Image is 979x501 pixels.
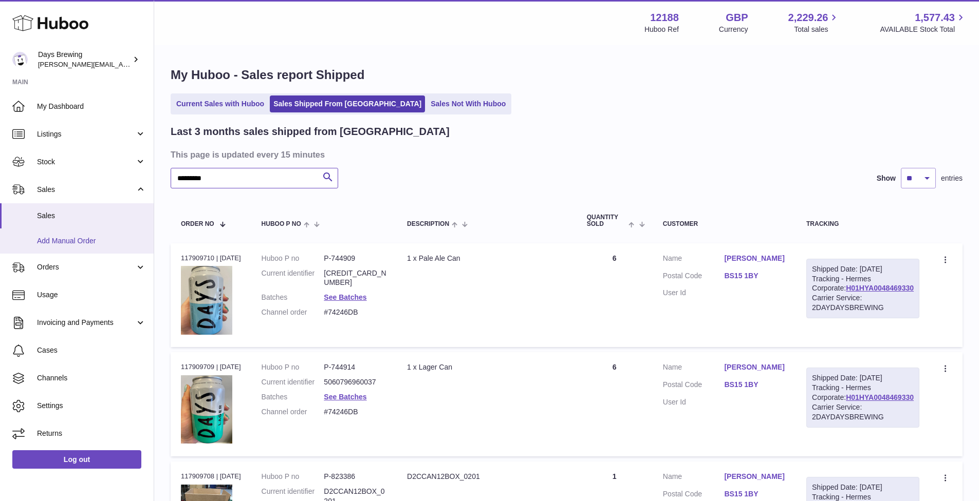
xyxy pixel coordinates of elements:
[12,52,28,67] img: greg@daysbrewing.com
[806,368,919,427] div: Tracking - Hermes Corporate:
[262,293,324,302] dt: Batches
[324,362,386,372] dd: P-744914
[794,25,840,34] span: Total sales
[941,174,963,183] span: entries
[719,25,748,34] div: Currency
[724,254,786,263] a: [PERSON_NAME]
[37,262,135,272] span: Orders
[173,95,268,112] a: Current Sales with Huboo
[663,362,725,375] dt: Name
[12,450,141,469] a: Log out
[407,221,449,227] span: Description
[663,271,725,283] dt: Postal Code
[181,254,241,263] div: 117909710 | [DATE]
[324,293,366,301] a: See Batches
[577,243,653,348] td: 6
[663,288,725,298] dt: User Id
[788,11,828,25] span: 2,229.26
[324,307,386,317] dd: #74246DB
[181,221,214,227] span: Order No
[37,129,135,139] span: Listings
[324,268,386,288] dd: [CREDIT_CARD_NUMBER]
[270,95,425,112] a: Sales Shipped From [GEOGRAPHIC_DATA]
[37,401,146,411] span: Settings
[262,221,301,227] span: Huboo P no
[812,293,914,313] div: Carrier Service: 2DAYDAYSBREWING
[37,157,135,167] span: Stock
[324,254,386,263] dd: P-744909
[663,254,725,266] dt: Name
[806,259,919,318] div: Tracking - Hermes Corporate:
[812,264,914,274] div: Shipped Date: [DATE]
[724,271,786,281] a: BS15 1BY
[880,11,967,34] a: 1,577.43 AVAILABLE Stock Total
[171,125,450,139] h2: Last 3 months sales shipped from [GEOGRAPHIC_DATA]
[37,345,146,355] span: Cases
[587,214,626,227] span: Quantity Sold
[880,25,967,34] span: AVAILABLE Stock Total
[37,373,146,383] span: Channels
[262,472,324,481] dt: Huboo P no
[724,489,786,499] a: BS15 1BY
[407,362,566,372] div: 1 x Lager Can
[324,393,366,401] a: See Batches
[663,472,725,484] dt: Name
[262,307,324,317] dt: Channel order
[181,266,232,334] img: 121881680514664.jpg
[812,402,914,422] div: Carrier Service: 2DAYDAYSBREWING
[812,483,914,492] div: Shipped Date: [DATE]
[37,318,135,327] span: Invoicing and Payments
[37,211,146,221] span: Sales
[262,254,324,263] dt: Huboo P no
[37,102,146,111] span: My Dashboard
[262,268,324,288] dt: Current identifier
[650,11,679,25] strong: 12188
[324,472,386,481] dd: P-823386
[324,377,386,387] dd: 5060796960037
[171,149,960,160] h3: This page is updated every 15 minutes
[663,397,725,407] dt: User Id
[38,50,131,69] div: Days Brewing
[577,352,653,456] td: 6
[724,472,786,481] a: [PERSON_NAME]
[262,362,324,372] dt: Huboo P no
[724,380,786,390] a: BS15 1BY
[663,380,725,392] dt: Postal Code
[726,11,748,25] strong: GBP
[663,221,786,227] div: Customer
[724,362,786,372] a: [PERSON_NAME]
[427,95,509,112] a: Sales Not With Huboo
[262,377,324,387] dt: Current identifier
[37,185,135,195] span: Sales
[846,393,914,401] a: H01HYA0048469330
[812,373,914,383] div: Shipped Date: [DATE]
[181,362,241,372] div: 117909709 | [DATE]
[181,375,232,444] img: 121881680514645.jpg
[407,254,566,263] div: 1 x Pale Ale Can
[38,60,206,68] span: [PERSON_NAME][EMAIL_ADDRESS][DOMAIN_NAME]
[171,67,963,83] h1: My Huboo - Sales report Shipped
[37,429,146,438] span: Returns
[877,174,896,183] label: Show
[37,236,146,246] span: Add Manual Order
[407,472,566,481] div: D2CCAN12BOX_0201
[262,407,324,417] dt: Channel order
[644,25,679,34] div: Huboo Ref
[846,284,914,292] a: H01HYA0048469330
[181,472,241,481] div: 117909708 | [DATE]
[324,407,386,417] dd: #74246DB
[788,11,840,34] a: 2,229.26 Total sales
[262,392,324,402] dt: Batches
[915,11,955,25] span: 1,577.43
[37,290,146,300] span: Usage
[806,221,919,227] div: Tracking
